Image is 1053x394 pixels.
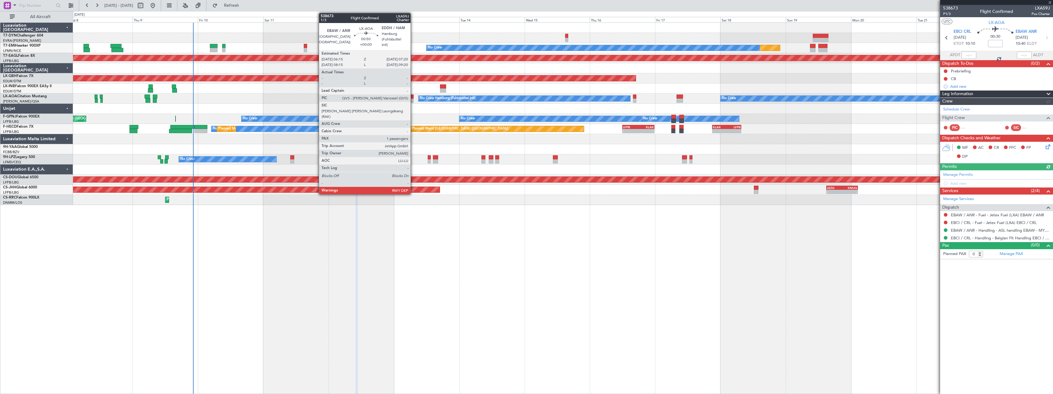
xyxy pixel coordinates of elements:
[329,17,394,22] div: Sun 12
[842,190,858,194] div: -
[1016,35,1028,41] span: [DATE]
[989,19,1005,26] span: LX-AOA
[3,84,52,88] a: LX-INBFalcon 900EX EASy II
[3,95,47,98] a: LX-AOACitation Mustang
[3,115,16,118] span: F-GPNJ
[3,74,33,78] a: LX-GBHFalcon 7X
[461,114,475,123] div: No Crew
[951,220,1037,225] a: EBCI / CRL - Fuel - Jetex Fuel (LXA) EBCI / CRL
[942,135,1001,142] span: Dispatch Checks and Weather
[3,99,39,104] a: [PERSON_NAME]/QSA
[3,196,16,199] span: CS-RRC
[994,145,999,151] span: CR
[942,60,973,67] span: Dispatch To-Dos
[1000,251,1023,257] a: Manage PAX
[655,17,720,22] div: Fri 17
[727,129,741,133] div: -
[3,145,17,149] span: 9H-YAA
[210,1,246,10] button: Refresh
[643,114,657,123] div: No Crew
[827,190,842,194] div: -
[638,125,654,129] div: KLAX
[243,114,257,123] div: No Crew
[104,3,133,8] span: [DATE] - [DATE]
[3,44,15,48] span: T7-EMI
[428,43,442,52] div: No Crew
[1016,29,1037,35] span: EBAW ANR
[3,180,19,185] a: LFPB/LBG
[3,34,43,37] a: T7-DYNChallenger 604
[3,196,39,199] a: CS-RRCFalcon 900LX
[590,17,655,22] div: Thu 16
[943,251,966,257] label: Planned PAX
[3,38,41,43] a: EVRA/[PERSON_NAME]
[954,41,964,47] span: ETOT
[962,145,968,151] span: MF
[942,204,959,211] span: Dispatch
[3,119,19,124] a: LFPB/LBG
[3,200,22,205] a: DNMM/LOS
[950,84,1050,89] div: Add new
[980,8,1013,15] div: Flight Confirmed
[954,29,971,35] span: EBCI CRL
[3,176,38,179] a: CS-DOUGlobal 6500
[213,124,227,133] div: No Crew
[3,186,37,189] a: CS-JHHGlobal 6000
[1031,60,1040,67] span: (0/2)
[3,48,21,53] a: LFMN/NCE
[3,95,17,98] span: LX-AOA
[951,68,971,74] div: Prebriefing
[3,115,40,118] a: F-GPNJFalcon 900EX
[412,124,508,133] div: Planned Maint [GEOGRAPHIC_DATA] ([GEOGRAPHIC_DATA])
[786,17,851,22] div: Sun 19
[3,74,17,78] span: LX-GBH
[965,41,975,47] span: 10:10
[16,15,65,19] span: All Aircraft
[459,17,525,22] div: Tue 14
[954,35,966,41] span: [DATE]
[1032,5,1050,11] span: LXA59J
[713,129,727,133] div: -
[1031,187,1040,194] span: (2/4)
[3,155,35,159] a: 9H-LPZLegacy 500
[3,150,19,154] a: FCBB/BZV
[942,187,958,195] span: Services
[978,145,984,151] span: AC
[951,212,1044,218] a: EBAW / ANR - Fuel - Jetex Fuel (LXA) EBAW / ANR
[3,190,19,195] a: LFPB/LBG
[842,186,858,190] div: KNUQ
[1032,11,1050,17] span: Pos Charter
[198,17,263,22] div: Fri 10
[133,17,198,22] div: Thu 9
[623,125,638,129] div: LFPB
[950,52,960,58] span: ATOT
[3,54,18,58] span: T7-EAGL
[7,12,67,22] button: All Aircraft
[3,34,17,37] span: T7-DYN
[943,5,958,11] span: 538673
[1027,41,1037,47] span: ELDT
[1009,145,1016,151] span: FFC
[167,195,230,204] div: Planned Maint Lagos ([PERSON_NAME])
[851,17,916,22] div: Mon 20
[19,1,54,10] input: Trip Number
[727,125,741,129] div: LFPB
[827,186,842,190] div: LEZG
[3,44,40,48] a: T7-EMIHawker 900XP
[942,19,952,24] button: UTC
[962,154,968,160] span: DP
[3,155,15,159] span: 9H-LPZ
[942,91,973,98] span: Leg Information
[219,3,245,8] span: Refresh
[713,125,727,129] div: KLAX
[1033,52,1043,58] span: ALDT
[1016,41,1025,47] span: 10:40
[74,12,85,17] div: [DATE]
[218,124,315,133] div: Planned Maint [GEOGRAPHIC_DATA] ([GEOGRAPHIC_DATA])
[951,235,1050,241] a: EBCI / CRL - Handling - Belgian Flt Handling EBCI / CRL
[3,84,15,88] span: LX-INB
[1026,145,1031,151] span: FP
[3,125,33,129] a: F-HECDFalcon 7X
[3,129,19,134] a: LFPB/LBG
[180,155,195,164] div: No Crew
